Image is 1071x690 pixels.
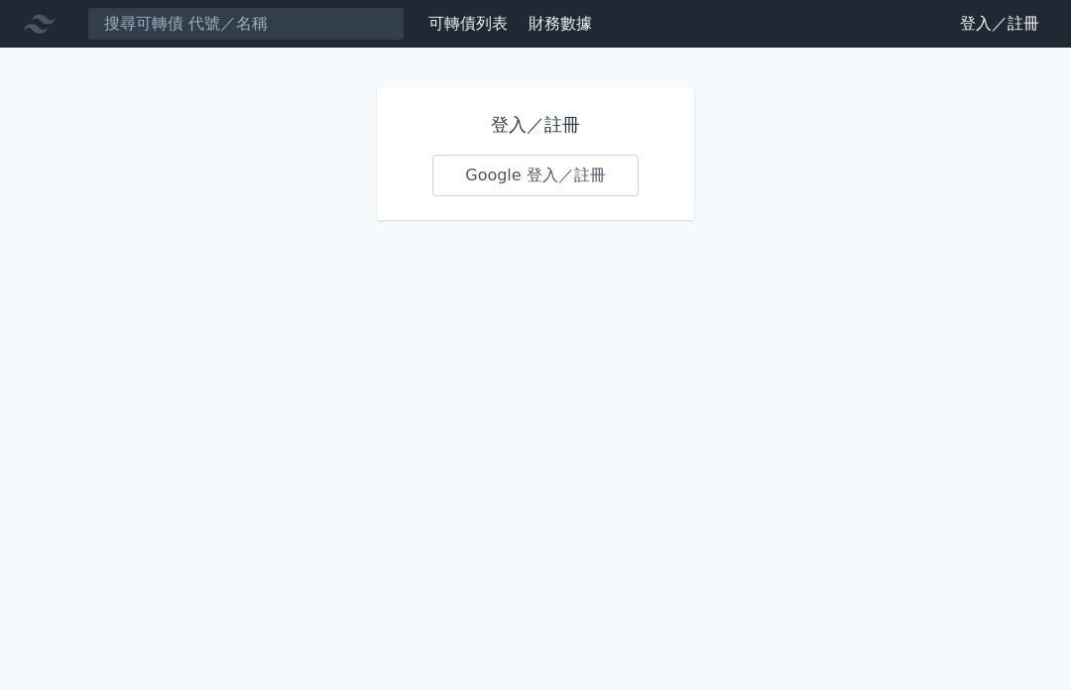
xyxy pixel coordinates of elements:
a: Google 登入／註冊 [432,155,639,196]
a: 可轉債列表 [428,14,508,33]
a: 財務數據 [529,14,592,33]
input: 搜尋可轉債 代號／名稱 [87,7,405,41]
a: 登入／註冊 [944,8,1055,40]
h1: 登入／註冊 [432,111,639,139]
